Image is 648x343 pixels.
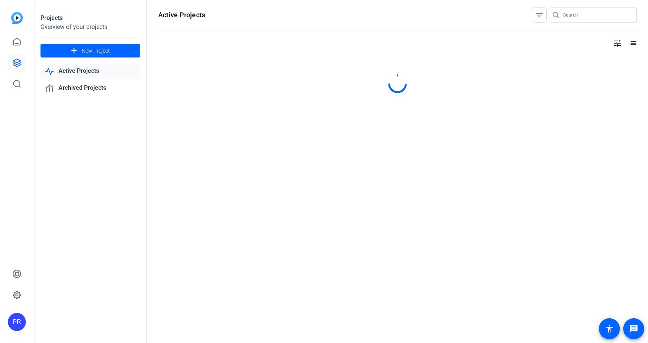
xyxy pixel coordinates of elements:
a: Active Projects [40,63,140,79]
div: Projects [40,14,140,23]
input: Search [563,11,631,20]
mat-icon: list [628,39,637,48]
div: PR [8,313,26,331]
mat-icon: add [69,46,79,56]
button: New Project [40,44,140,57]
span: New Project [82,47,110,55]
div: Overview of your projects [40,23,140,32]
h1: Active Projects [158,11,205,20]
mat-icon: tune [613,39,622,48]
img: blue-gradient.svg [11,12,23,24]
mat-icon: accessibility [605,324,614,333]
mat-icon: message [629,324,638,333]
mat-icon: filter_list [535,11,544,20]
a: Archived Projects [40,80,140,96]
